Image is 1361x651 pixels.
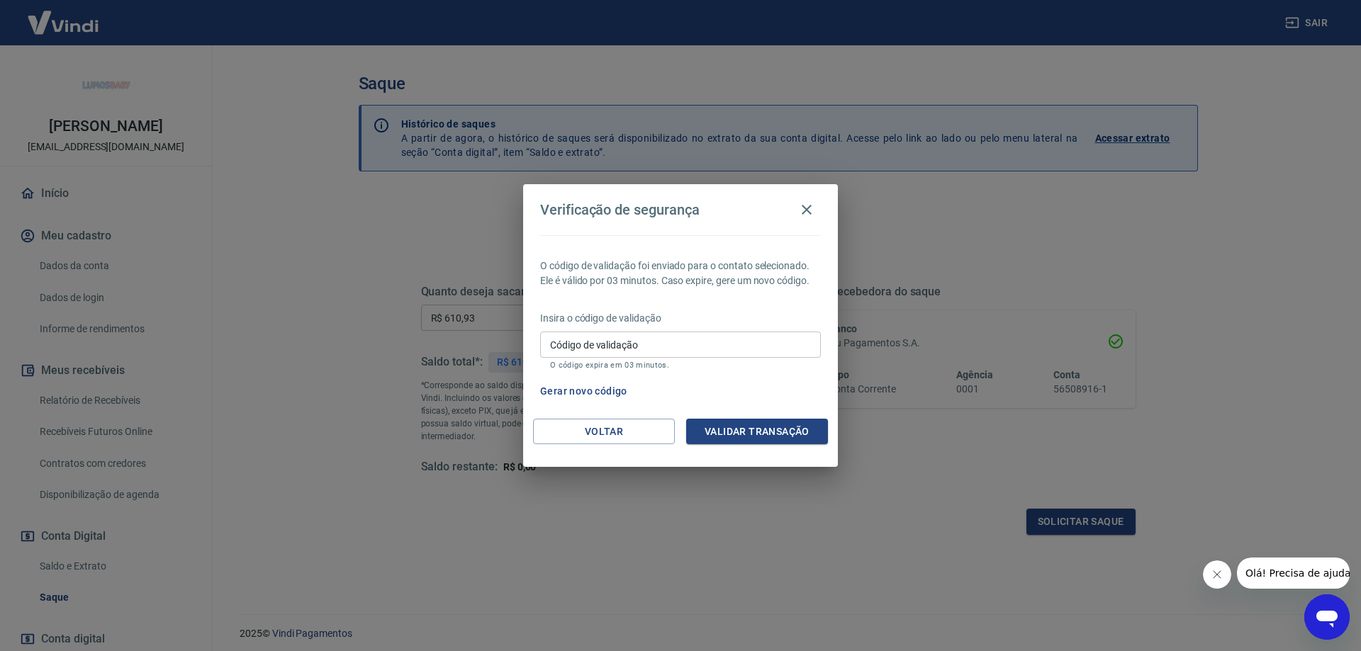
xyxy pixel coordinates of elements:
button: Validar transação [686,419,828,445]
p: O código de validação foi enviado para o contato selecionado. Ele é válido por 03 minutos. Caso e... [540,259,821,288]
p: Insira o código de validação [540,311,821,326]
iframe: Fechar mensagem [1203,560,1231,589]
iframe: Botão para abrir a janela de mensagens [1304,594,1350,640]
iframe: Mensagem da empresa [1237,557,1350,589]
button: Gerar novo código [534,378,633,404]
button: Voltar [533,419,675,445]
span: Olá! Precisa de ajuda? [9,10,119,21]
p: O código expira em 03 minutos. [550,361,811,370]
h4: Verificação de segurança [540,201,700,218]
